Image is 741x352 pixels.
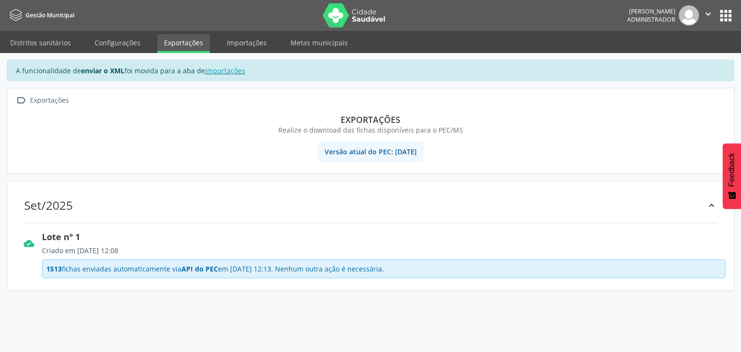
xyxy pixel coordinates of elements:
div: Realize o download das fichas disponíveis para o PEC/MS [21,125,720,135]
a: Distritos sanitários [3,34,78,51]
span: fichas enviadas automaticamente via em [DATE] 12:13. Nenhum outra ação é necessária. [46,264,384,274]
button: apps [717,7,734,24]
div: Criado em [DATE] 12:08 [42,245,726,256]
strong: enviar o XML [81,66,124,75]
a: Importações [205,66,245,75]
a:  Exportações [14,94,70,108]
a: Metas municipais [284,34,355,51]
div: Set/2025 [24,198,73,212]
a: Configurações [88,34,147,51]
i: keyboard_arrow_up [706,200,717,211]
span: Gestão Municipal [26,11,74,19]
div: Exportações [28,94,70,108]
span: Feedback [727,153,736,187]
div: keyboard_arrow_up [706,198,717,212]
a: Exportações [157,34,210,53]
div: [PERSON_NAME] [627,7,675,15]
span: 1513 [46,264,62,273]
span: API do PEC [181,264,218,273]
img: img [679,5,699,26]
button: Feedback - Mostrar pesquisa [723,143,741,209]
span: Administrador [627,15,675,24]
div: Exportações [21,114,720,125]
a: Importações [220,34,274,51]
a: Gestão Municipal [7,7,74,23]
div: A funcionalidade de foi movida para a aba de [7,60,734,81]
i:  [14,94,28,108]
button:  [699,5,717,26]
i:  [703,9,714,19]
span: Versão atual do PEC: [DATE] [318,142,424,162]
i: cloud_done [24,238,34,249]
div: Lote nº 1 [42,230,726,244]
